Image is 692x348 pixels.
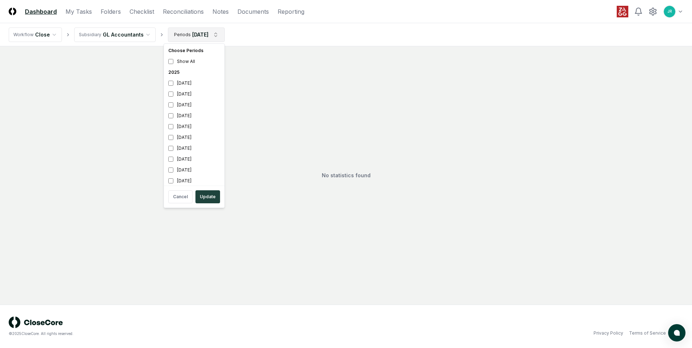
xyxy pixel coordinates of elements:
div: [DATE] [165,132,223,143]
div: Choose Periods [165,45,223,56]
div: Show All [165,56,223,67]
div: [DATE] [165,110,223,121]
div: 2025 [165,67,223,78]
div: [DATE] [165,143,223,154]
div: [DATE] [165,99,223,110]
div: [DATE] [165,89,223,99]
button: Cancel [168,190,193,203]
div: [DATE] [165,165,223,175]
div: [DATE] [165,78,223,89]
button: Update [195,190,220,203]
div: [DATE] [165,175,223,186]
div: [DATE] [165,154,223,165]
div: [DATE] [165,121,223,132]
